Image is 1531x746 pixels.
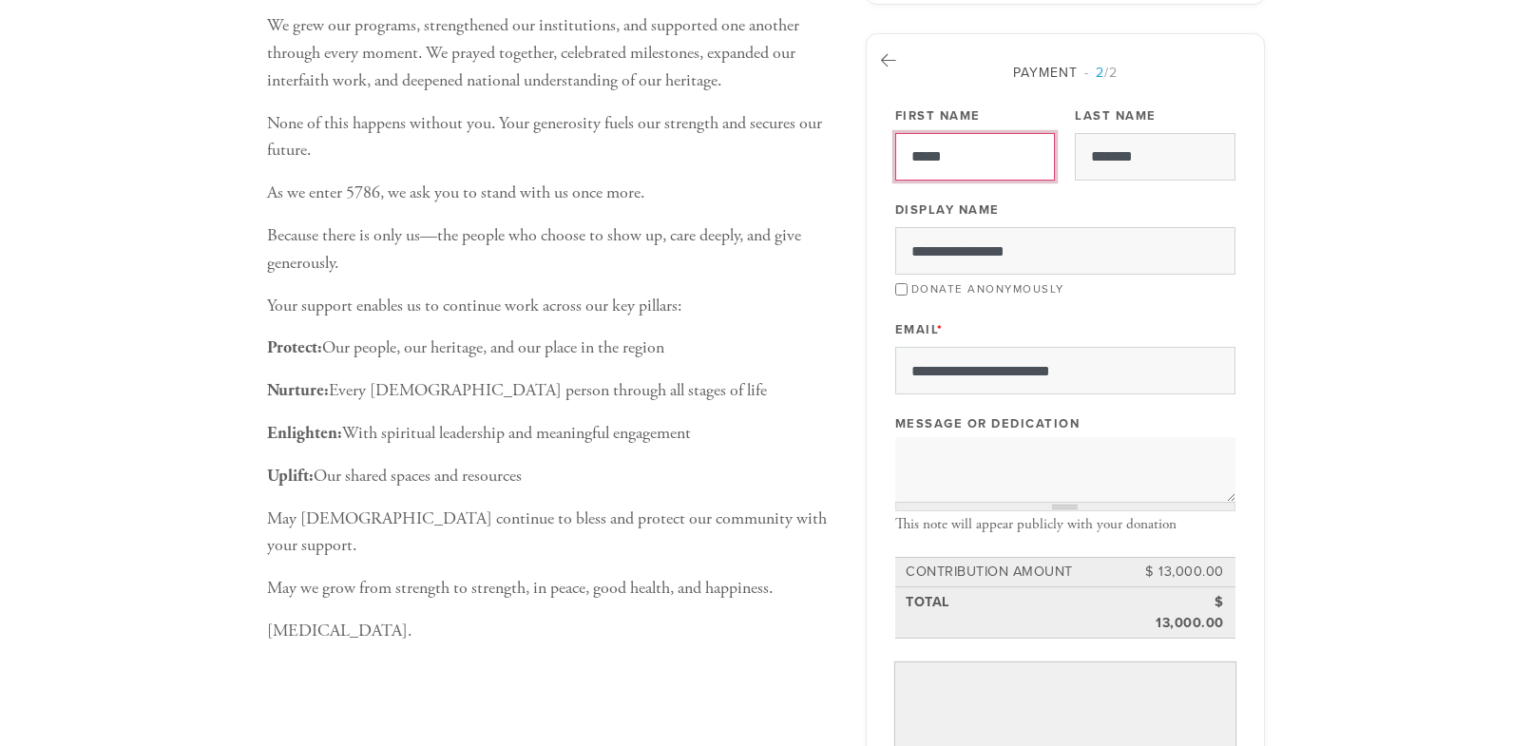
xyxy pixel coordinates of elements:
span: This field is required. [937,322,944,337]
span: 2 [1096,65,1104,81]
label: Message or dedication [895,415,1081,432]
div: This note will appear publicly with your donation [895,516,1235,533]
p: [MEDICAL_DATA]. [267,618,837,645]
label: Email [895,321,944,338]
p: Our people, our heritage, and our place in the region [267,335,837,362]
td: $ 13,000.00 [1141,589,1227,636]
label: Last Name [1075,107,1157,124]
p: Your support enables us to continue work across our key pillars: [267,293,837,320]
label: Display Name [895,201,1000,219]
p: Every [DEMOGRAPHIC_DATA] person through all stages of life [267,377,837,405]
p: None of this happens without you. Your generosity fuels our strength and secures our future. [267,110,837,165]
b: Enlighten: [267,422,342,444]
div: Payment [895,63,1235,83]
td: $ 13,000.00 [1141,559,1227,585]
p: As we enter 5786, we ask you to stand with us once more. [267,180,837,207]
b: Uplift: [267,465,314,487]
p: With spiritual leadership and meaningful engagement [267,420,837,448]
p: Our shared spaces and resources [267,463,837,490]
b: Nurture: [267,379,329,401]
label: First Name [895,107,981,124]
p: May [DEMOGRAPHIC_DATA] continue to bless and protect our community with your support. [267,506,837,561]
span: /2 [1084,65,1118,81]
p: May we grow from strength to strength, in peace, good health, and happiness. [267,575,837,603]
td: Total [903,589,1141,636]
label: Donate Anonymously [911,282,1064,296]
p: We grew our programs, strengthened our institutions, and supported one another through every mome... [267,12,837,94]
p: Because there is only us—the people who choose to show up, care deeply, and give generously. [267,222,837,277]
b: Protect: [267,336,322,358]
td: Contribution Amount [903,559,1141,585]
